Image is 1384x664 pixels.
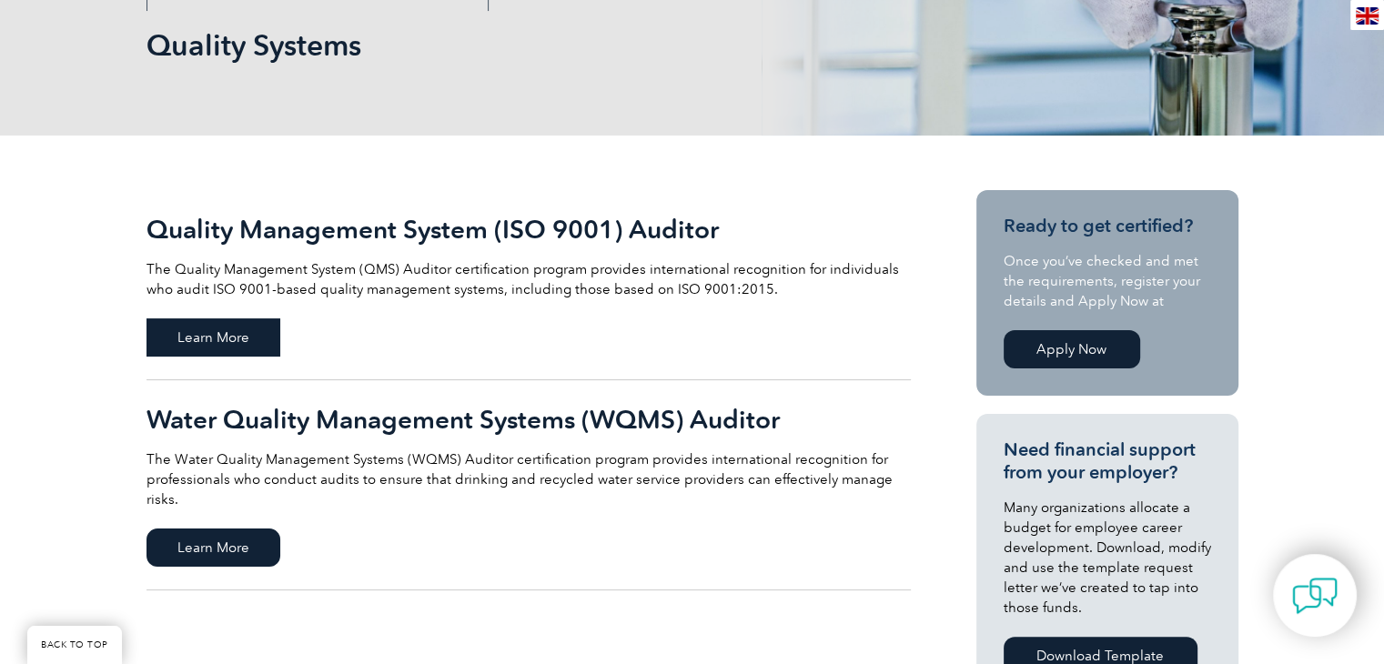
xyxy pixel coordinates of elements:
h2: Quality Management System (ISO 9001) Auditor [146,215,911,244]
img: contact-chat.png [1292,573,1338,619]
p: The Water Quality Management Systems (WQMS) Auditor certification program provides international ... [146,449,911,509]
h2: Water Quality Management Systems (WQMS) Auditor [146,405,911,434]
a: BACK TO TOP [27,626,122,664]
h3: Ready to get certified? [1004,215,1211,237]
img: en [1356,7,1379,25]
h3: Need financial support from your employer? [1004,438,1211,484]
p: The Quality Management System (QMS) Auditor certification program provides international recognit... [146,259,911,299]
a: Quality Management System (ISO 9001) Auditor The Quality Management System (QMS) Auditor certific... [146,190,911,380]
p: Many organizations allocate a budget for employee career development. Download, modify and use th... [1004,498,1211,618]
span: Learn More [146,528,280,567]
p: Once you’ve checked and met the requirements, register your details and Apply Now at [1004,251,1211,311]
a: Apply Now [1004,330,1140,368]
a: Water Quality Management Systems (WQMS) Auditor The Water Quality Management Systems (WQMS) Audit... [146,380,911,590]
h1: Quality Systems [146,27,845,63]
span: Learn More [146,318,280,357]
